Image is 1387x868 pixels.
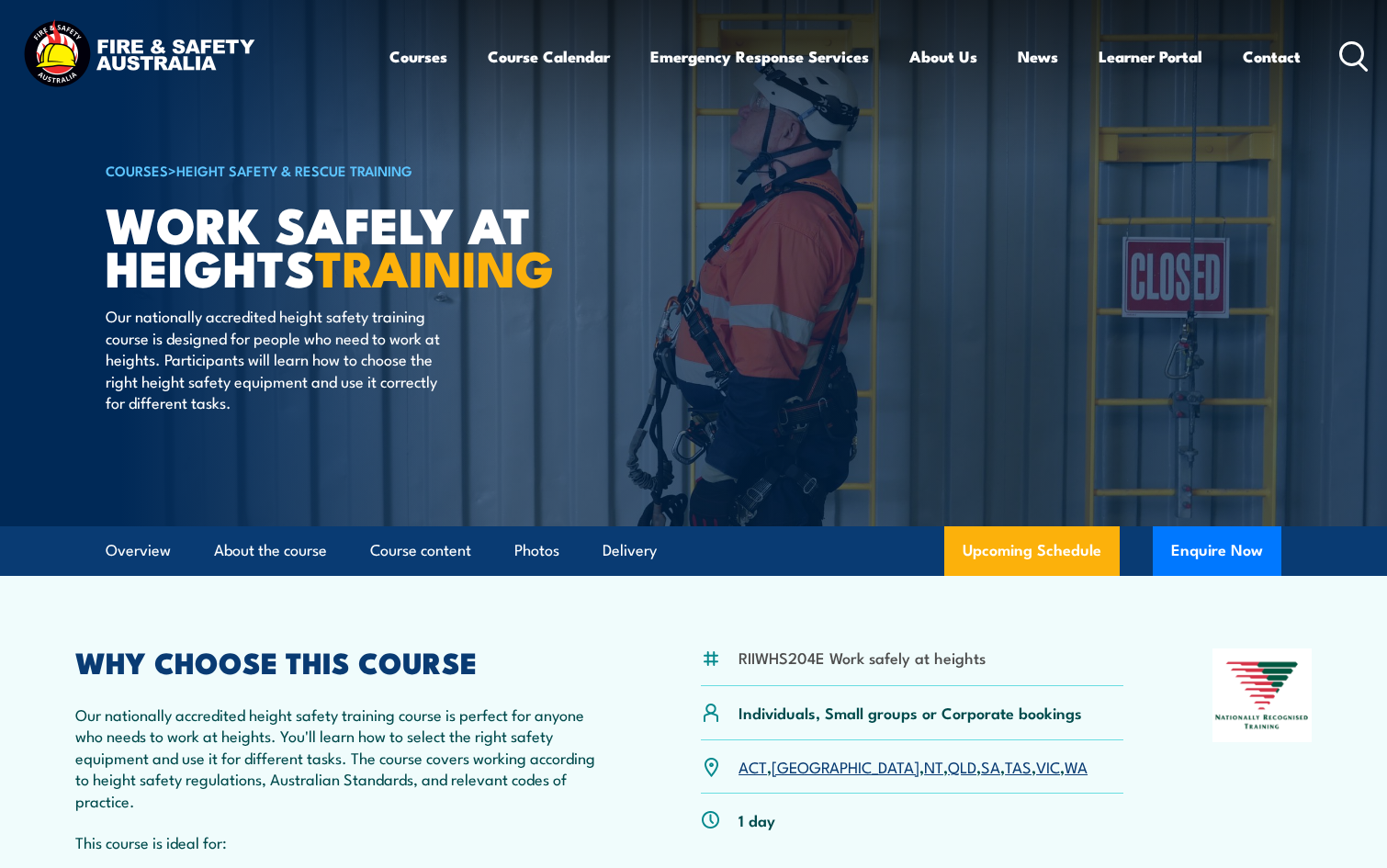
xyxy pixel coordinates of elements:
p: Our nationally accredited height safety training course is designed for people who need to work a... [106,305,441,412]
a: SA [981,755,1000,777]
a: Learner Portal [1099,32,1202,81]
p: Our nationally accredited height safety training course is perfect for anyone who needs to work a... [75,704,612,811]
a: QLD [948,755,976,777]
h6: > [106,159,559,181]
a: Courses [389,32,447,81]
a: Course Calendar [488,32,610,81]
a: VIC [1036,755,1060,777]
p: This course is ideal for: [75,831,612,852]
a: Upcoming Schedule [944,526,1120,576]
img: Nationally Recognised Training logo. [1212,648,1312,742]
h1: Work Safely at Heights [106,202,559,287]
a: Course content [370,526,471,575]
a: [GEOGRAPHIC_DATA] [772,755,919,777]
a: Emergency Response Services [650,32,869,81]
button: Enquire Now [1153,526,1281,576]
a: Delivery [603,526,657,575]
a: WA [1065,755,1088,777]
h2: WHY CHOOSE THIS COURSE [75,648,612,674]
p: 1 day [739,809,775,830]
a: Overview [106,526,171,575]
a: TAS [1005,755,1032,777]
a: COURSES [106,160,168,180]
a: About Us [909,32,977,81]
a: About the course [214,526,327,575]
a: ACT [739,755,767,777]
a: Contact [1243,32,1301,81]
p: , , , , , , , [739,756,1088,777]
a: NT [924,755,943,777]
li: RIIWHS204E Work safely at heights [739,647,986,668]
a: Photos [514,526,559,575]
p: Individuals, Small groups or Corporate bookings [739,702,1082,723]
a: Height Safety & Rescue Training [176,160,412,180]
a: News [1018,32,1058,81]
strong: TRAINING [315,228,554,304]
